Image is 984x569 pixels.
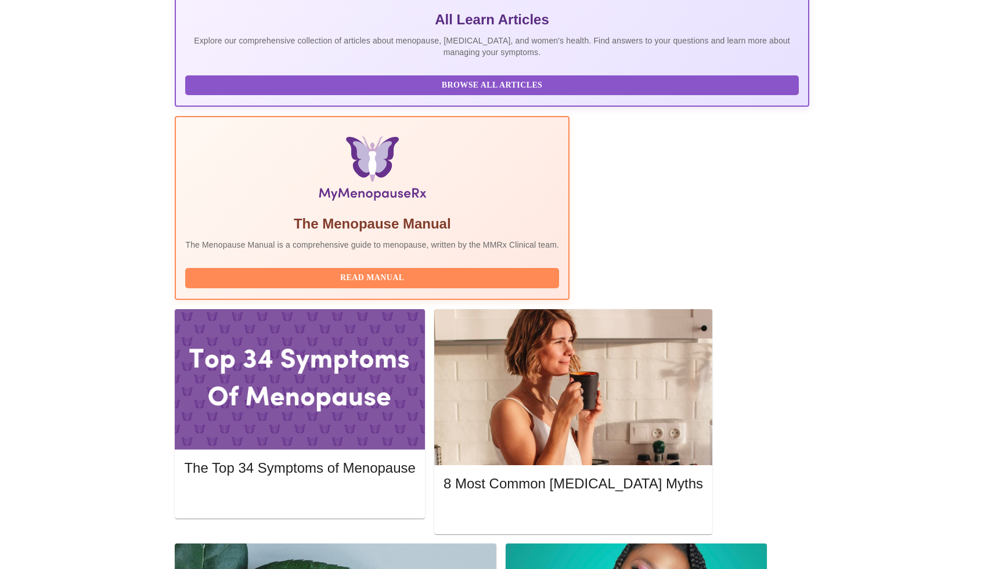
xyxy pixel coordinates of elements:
h5: 8 Most Common [MEDICAL_DATA] Myths [444,474,703,493]
span: Read More [196,491,403,505]
a: Read More [184,492,418,502]
button: Read More [444,504,703,524]
button: Read Manual [185,268,559,288]
h5: The Top 34 Symptoms of Menopause [184,459,415,477]
p: The Menopause Manual is a comprehensive guide to menopause, written by the MMRx Clinical team. [185,239,559,251]
a: Read Manual [185,272,562,282]
span: Read More [455,507,691,521]
a: Read More [444,508,706,518]
p: Explore our comprehensive collection of articles about menopause, [MEDICAL_DATA], and women's hea... [185,35,798,58]
span: Read Manual [197,271,547,285]
button: Browse All Articles [185,75,798,96]
a: Browse All Articles [185,79,801,89]
h5: The Menopause Manual [185,215,559,233]
img: Menopause Manual [245,136,500,205]
button: Read More [184,488,415,508]
span: Browse All Articles [197,78,787,93]
h5: All Learn Articles [185,10,798,29]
